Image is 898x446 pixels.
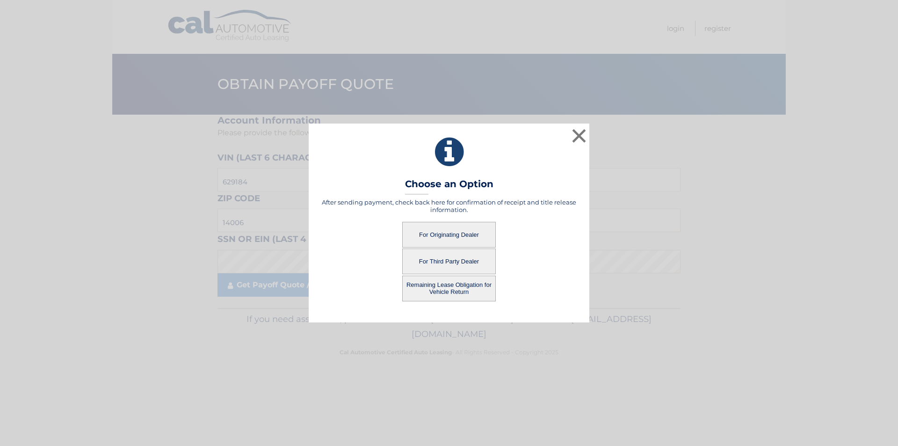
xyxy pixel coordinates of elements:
[320,198,578,213] h5: After sending payment, check back here for confirmation of receipt and title release information.
[570,126,588,145] button: ×
[405,178,493,195] h3: Choose an Option
[402,276,496,301] button: Remaining Lease Obligation for Vehicle Return
[402,222,496,248] button: For Originating Dealer
[402,249,496,274] button: For Third Party Dealer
